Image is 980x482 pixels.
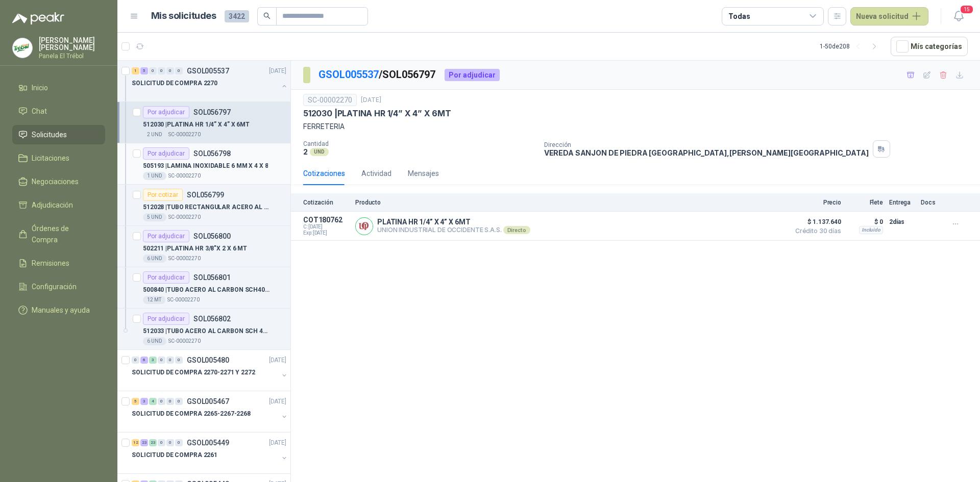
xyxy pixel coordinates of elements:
div: Cotizaciones [303,168,345,179]
p: SOLICITUD DE COMPRA 2270-2271 Y 2272 [132,368,255,377]
span: Crédito 30 días [790,228,841,234]
span: Solicitudes [32,129,67,140]
div: 0 [158,67,165,74]
img: Company Logo [356,218,373,235]
span: C: [DATE] [303,224,349,230]
p: Cantidad [303,140,536,147]
p: Entrega [889,199,915,206]
p: 512033 | TUBO ACERO AL CARBON SCH 40 1.1/4” X 6MT [143,326,270,336]
p: PLATINA HR 1/4” X 4” X 6MT [377,218,530,226]
p: SOLICITUD DE COMPRA 2270 [132,79,217,88]
div: 0 [166,398,174,405]
div: 12 MT [143,296,165,304]
div: 23 [140,439,148,446]
div: UND [310,148,329,156]
div: 0 [158,357,165,364]
p: [DATE] [269,66,286,76]
p: SOL056800 [193,233,231,240]
p: / SOL056797 [318,67,436,83]
p: Dirección [544,141,869,148]
div: 4 [149,398,157,405]
div: 0 [132,357,139,364]
span: Adjudicación [32,199,73,211]
p: SOLICITUD DE COMPRA 2261 [132,450,217,460]
a: Inicio [12,78,105,97]
a: Por adjudicarSOL056801500840 |TUBO ACERO AL CARBON SCH40 1.1/2 X 6 MT12 MTSC-00002270 [117,267,290,309]
p: SC-00002270 [168,213,201,221]
p: Docs [921,199,941,206]
img: Logo peakr [12,12,64,24]
div: 0 [166,67,174,74]
div: Por cotizar [143,189,183,201]
span: Órdenes de Compra [32,223,95,245]
p: SC-00002270 [167,296,200,304]
p: 2 días [889,216,915,228]
span: 15 [960,5,974,14]
div: 1 UND [143,172,166,180]
span: Inicio [32,82,48,93]
span: Negociaciones [32,176,79,187]
div: Actividad [361,168,391,179]
p: SOL056802 [193,315,231,322]
p: SC-00002270 [168,172,201,180]
div: 0 [158,398,165,405]
a: Por cotizarSOL056799512028 |TUBO RECTANGULAR ACERO AL CARBON 3” X 1.5 UNDSC-00002270 [117,185,290,226]
p: 512028 | TUBO RECTANGULAR ACERO AL CARBON 3” X 1. [143,202,270,212]
p: FERRETERIA [303,121,968,132]
div: Todas [728,11,750,22]
div: 3 [140,398,148,405]
div: 0 [166,357,174,364]
a: Órdenes de Compra [12,219,105,249]
div: 0 [175,398,183,405]
div: Directo [503,226,530,234]
button: Nueva solicitud [850,7,928,26]
p: 505193 | LAMINA INOXIDABLE 6 MM X 4 X 8 [143,161,268,171]
span: Configuración [32,281,77,292]
a: Por adjudicarSOL056802512033 |TUBO ACERO AL CARBON SCH 40 1.1/4” X 6MT6 UNDSC-00002270 [117,309,290,350]
div: 1 - 50 de 208 [820,38,883,55]
a: Manuales y ayuda [12,300,105,320]
div: Por adjudicar [445,69,500,81]
div: 23 [149,439,157,446]
p: SOL056799 [187,191,224,198]
p: Precio [790,199,841,206]
div: 12 [132,439,139,446]
button: Mís categorías [891,37,968,56]
div: 6 [140,357,148,364]
div: 5 UND [143,213,166,221]
div: Por adjudicar [143,147,189,160]
p: GSOL005449 [187,439,229,446]
div: Incluido [859,226,883,234]
p: SC-00002270 [168,255,201,263]
a: Por adjudicarSOL056797512030 |PLATINA HR 1/4” X 4” X 6MT2 UNDSC-00002270 [117,102,290,143]
div: Por adjudicar [143,313,189,325]
div: 0 [175,67,183,74]
div: 0 [166,439,174,446]
span: 3422 [225,10,249,22]
p: SOL056798 [193,150,231,157]
span: search [263,12,271,19]
p: Flete [847,199,883,206]
h1: Mis solicitudes [151,9,216,23]
a: Adjudicación [12,195,105,215]
p: 2 [303,147,308,156]
p: 502211 | PLATINA HR 3/8"X 2 X 6 MT [143,244,247,253]
a: GSOL005537 [318,68,379,81]
div: 6 UND [143,255,166,263]
button: 15 [949,7,968,26]
p: GSOL005480 [187,357,229,364]
div: Mensajes [408,168,439,179]
p: [DATE] [361,95,381,105]
p: GSOL005467 [187,398,229,405]
span: Licitaciones [32,153,69,164]
div: 5 [140,67,148,74]
a: 1 5 0 0 0 0 GSOL005537[DATE] SOLICITUD DE COMPRA 2270 [132,65,288,97]
div: SC-00002270 [303,94,357,106]
span: Exp: [DATE] [303,230,349,236]
p: [DATE] [269,438,286,448]
p: VEREDA SANJON DE PIEDRA [GEOGRAPHIC_DATA] , [PERSON_NAME][GEOGRAPHIC_DATA] [544,148,869,157]
div: 1 [132,67,139,74]
p: $ 0 [847,216,883,228]
a: Solicitudes [12,125,105,144]
div: 0 [175,357,183,364]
